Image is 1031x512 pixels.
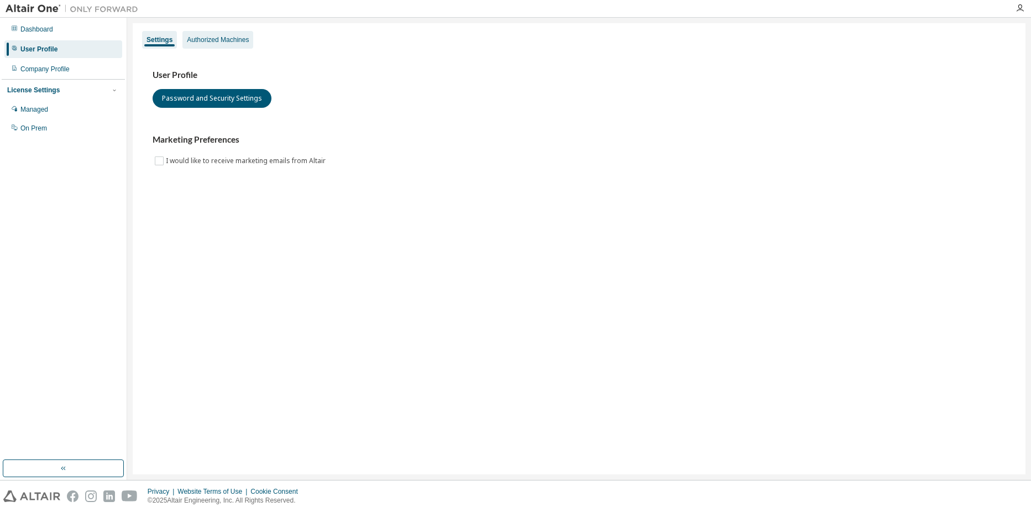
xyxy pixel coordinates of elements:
div: Dashboard [20,25,53,34]
img: youtube.svg [122,490,138,502]
img: instagram.svg [85,490,97,502]
div: Settings [146,35,172,44]
div: Website Terms of Use [177,487,250,496]
button: Password and Security Settings [153,89,271,108]
div: Authorized Machines [187,35,249,44]
label: I would like to receive marketing emails from Altair [166,154,328,168]
h3: Marketing Preferences [153,134,1006,145]
p: © 2025 Altair Engineering, Inc. All Rights Reserved. [148,496,305,505]
div: On Prem [20,124,47,133]
div: Company Profile [20,65,70,74]
div: Managed [20,105,48,114]
h3: User Profile [153,70,1006,81]
div: Privacy [148,487,177,496]
img: altair_logo.svg [3,490,60,502]
div: License Settings [7,86,60,95]
div: Cookie Consent [250,487,304,496]
div: User Profile [20,45,57,54]
img: linkedin.svg [103,490,115,502]
img: Altair One [6,3,144,14]
img: facebook.svg [67,490,78,502]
